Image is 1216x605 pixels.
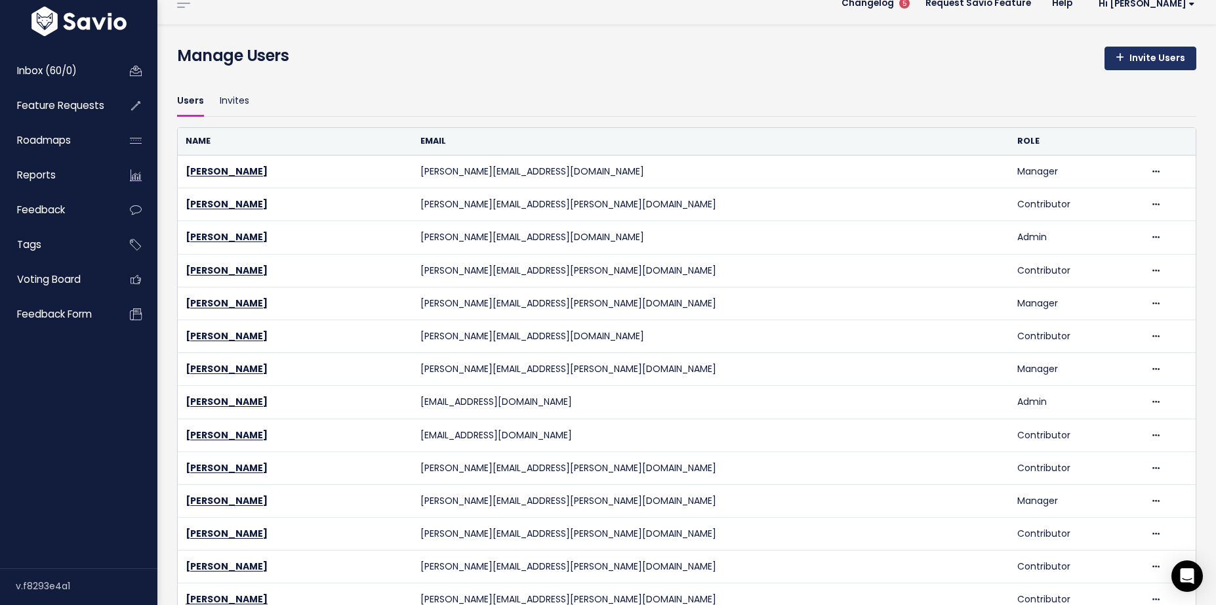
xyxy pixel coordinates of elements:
td: [EMAIL_ADDRESS][DOMAIN_NAME] [413,419,1009,451]
a: Invite Users [1105,47,1196,70]
td: Manager [1009,484,1141,517]
span: Inbox (60/0) [17,64,77,77]
a: [PERSON_NAME] [186,198,268,211]
td: [PERSON_NAME][EMAIL_ADDRESS][PERSON_NAME][DOMAIN_NAME] [413,451,1009,484]
a: [PERSON_NAME] [186,362,268,375]
a: [PERSON_NAME] [186,230,268,243]
a: [PERSON_NAME] [186,264,268,277]
td: [PERSON_NAME][EMAIL_ADDRESS][PERSON_NAME][DOMAIN_NAME] [413,287,1009,320]
th: Name [178,128,413,155]
div: Open Intercom Messenger [1171,560,1203,592]
td: Contributor [1009,551,1141,583]
td: [EMAIL_ADDRESS][DOMAIN_NAME] [413,386,1009,419]
a: Users [177,86,204,117]
a: Feature Requests [3,91,109,121]
a: Inbox (60/0) [3,56,109,86]
td: [PERSON_NAME][EMAIL_ADDRESS][DOMAIN_NAME] [413,221,1009,254]
h4: Manage Users [177,44,289,68]
span: Feature Requests [17,98,104,112]
td: Contributor [1009,451,1141,484]
span: Feedback form [17,307,92,321]
td: [PERSON_NAME][EMAIL_ADDRESS][PERSON_NAME][DOMAIN_NAME] [413,551,1009,583]
td: [PERSON_NAME][EMAIL_ADDRESS][DOMAIN_NAME] [413,156,1009,188]
td: [PERSON_NAME][EMAIL_ADDRESS][PERSON_NAME][DOMAIN_NAME] [413,353,1009,386]
a: [PERSON_NAME] [186,428,268,442]
a: Roadmaps [3,125,109,156]
td: Contributor [1009,254,1141,287]
th: Email [413,128,1009,155]
a: [PERSON_NAME] [186,527,268,540]
td: [PERSON_NAME][EMAIL_ADDRESS][PERSON_NAME][DOMAIN_NAME] [413,484,1009,517]
a: [PERSON_NAME] [186,329,268,343]
span: Voting Board [17,272,81,286]
td: [PERSON_NAME][EMAIL_ADDRESS][PERSON_NAME][DOMAIN_NAME] [413,518,1009,551]
img: logo-white.9d6f32f41409.svg [28,7,130,36]
td: [PERSON_NAME][EMAIL_ADDRESS][DOMAIN_NAME] [413,320,1009,352]
a: Voting Board [3,264,109,295]
a: Feedback form [3,299,109,329]
td: Admin [1009,386,1141,419]
th: Role [1009,128,1141,155]
td: Contributor [1009,188,1141,221]
td: [PERSON_NAME][EMAIL_ADDRESS][PERSON_NAME][DOMAIN_NAME] [413,254,1009,287]
a: [PERSON_NAME] [186,494,268,507]
td: Manager [1009,156,1141,188]
span: Roadmaps [17,133,71,147]
a: [PERSON_NAME] [186,165,268,178]
a: [PERSON_NAME] [186,461,268,474]
a: Feedback [3,195,109,225]
div: v.f8293e4a1 [16,569,157,603]
td: Contributor [1009,518,1141,551]
a: [PERSON_NAME] [186,560,268,573]
a: Invites [220,86,249,117]
td: Manager [1009,287,1141,320]
span: Tags [17,238,41,251]
td: [PERSON_NAME][EMAIL_ADDRESS][PERSON_NAME][DOMAIN_NAME] [413,188,1009,221]
a: Tags [3,230,109,260]
td: Admin [1009,221,1141,254]
a: Reports [3,160,109,190]
span: Feedback [17,203,65,217]
span: Reports [17,168,56,182]
a: [PERSON_NAME] [186,395,268,408]
td: Manager [1009,353,1141,386]
td: Contributor [1009,419,1141,451]
td: Contributor [1009,320,1141,352]
a: [PERSON_NAME] [186,297,268,310]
